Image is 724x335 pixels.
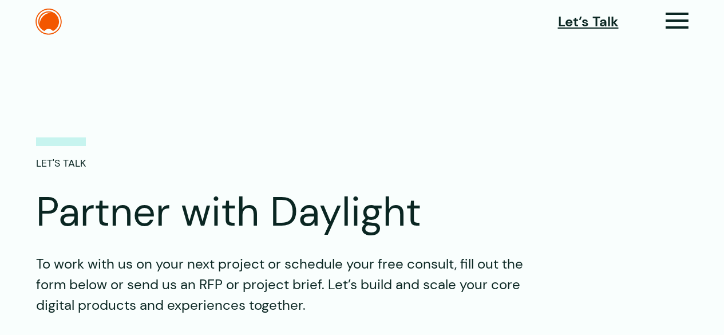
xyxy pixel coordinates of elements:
[558,11,619,32] a: Let’s Talk
[36,188,608,237] h1: Partner with Daylight
[36,137,86,171] p: LET'S TALK
[36,254,551,316] p: To work with us on your next project or schedule your free consult, fill out the form below or se...
[35,9,62,35] img: The Daylight Studio Logo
